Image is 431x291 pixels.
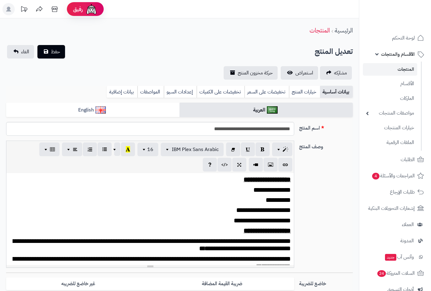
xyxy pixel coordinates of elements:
[363,121,417,134] a: خيارات المنتجات
[37,45,65,59] button: حفظ
[147,146,153,153] span: 16
[377,269,415,278] span: السلات المتروكة
[267,106,278,114] img: العربية
[73,6,83,13] span: رفيق
[172,146,219,153] span: IBM Plex Sans Arabic
[363,63,417,76] a: المنتجات
[363,168,427,183] a: المراجعات والأسئلة4
[295,69,313,77] span: استعراض
[334,69,347,77] span: مشاركه
[363,201,427,216] a: إشعارات التحويلات البنكية
[401,155,415,164] span: الطلبات
[297,278,355,287] label: خاضع للضريبة
[384,253,414,261] span: وآتس آب
[377,270,386,277] span: 24
[385,254,396,261] span: جديد
[289,86,320,98] a: خيارات المنتج
[297,141,355,150] label: وصف المنتج
[16,3,32,17] a: تحديثات المنصة
[224,66,278,80] a: حركة مخزون المنتج
[363,250,427,264] a: وآتس آبجديد
[85,3,98,15] img: ai-face.png
[21,48,29,55] span: الغاء
[363,266,427,281] a: السلات المتروكة24
[310,26,330,35] a: المنتجات
[320,66,352,80] a: مشاركه
[6,103,179,118] a: English
[244,86,289,98] a: تخفيضات على السعر
[371,172,415,180] span: المراجعات والأسئلة
[363,107,417,120] a: مواصفات المنتجات
[363,136,417,149] a: الملفات الرقمية
[335,26,353,35] a: الرئيسية
[363,31,427,45] a: لوحة التحكم
[107,86,137,98] a: بيانات إضافية
[297,122,355,132] label: اسم المنتج
[390,188,415,196] span: طلبات الإرجاع
[6,278,150,290] label: غير خاضع للضريبه
[51,48,60,55] span: حفظ
[137,143,158,156] button: 16
[372,173,379,180] span: 4
[363,185,427,199] a: طلبات الإرجاع
[137,86,164,98] a: المواصفات
[150,278,294,290] label: ضريبة القيمة المضافة
[95,106,106,114] img: English
[363,233,427,248] a: المدونة
[400,236,414,245] span: المدونة
[238,69,273,77] span: حركة مخزون المنتج
[363,217,427,232] a: العملاء
[363,152,427,167] a: الطلبات
[7,45,34,59] a: الغاء
[368,204,415,213] span: إشعارات التحويلات البنكية
[281,66,318,80] a: استعراض
[363,92,417,105] a: الماركات
[381,50,415,59] span: الأقسام والمنتجات
[392,34,415,42] span: لوحة التحكم
[363,77,417,90] a: الأقسام
[402,220,414,229] span: العملاء
[315,45,353,58] h2: تعديل المنتج
[197,86,244,98] a: تخفيضات على الكميات
[320,86,353,98] a: بيانات أساسية
[179,103,353,118] a: العربية
[161,143,224,156] button: IBM Plex Sans Arabic
[164,86,197,98] a: إعدادات السيو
